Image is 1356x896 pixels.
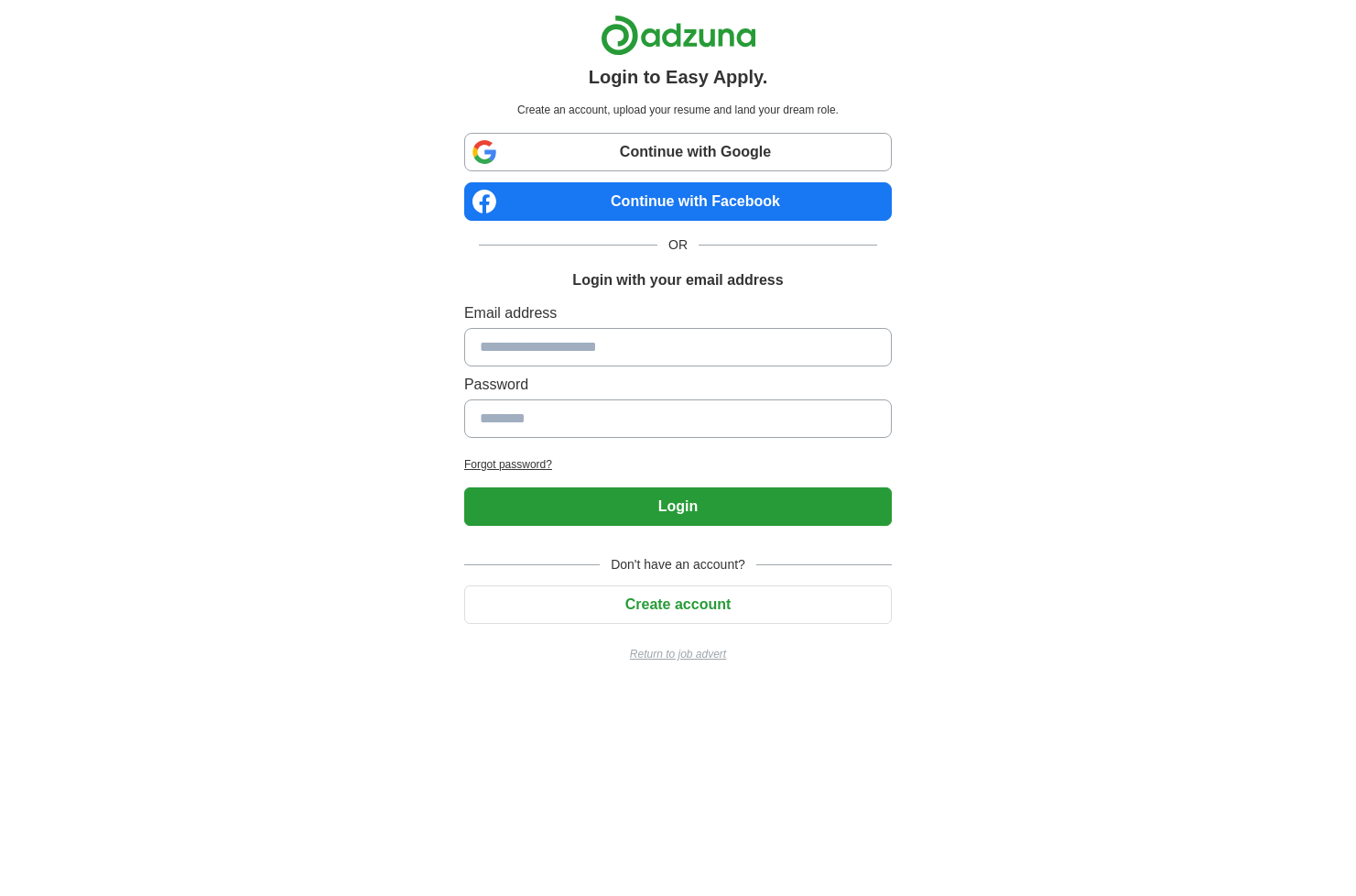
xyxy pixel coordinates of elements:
[464,374,892,396] label: Password
[601,15,756,56] img: Adzuna logo
[464,456,892,473] a: Forgot password?
[464,133,892,171] a: Continue with Google
[589,63,768,91] h1: Login to Easy Apply.
[464,585,892,624] button: Create account
[464,487,892,526] button: Login
[468,102,888,118] p: Create an account, upload your resume and land your dream role.
[657,235,699,255] span: OR
[600,555,756,574] span: Don't have an account?
[464,646,892,662] a: Return to job advert
[464,596,892,612] a: Create account
[464,182,892,221] a: Continue with Facebook
[464,302,892,324] label: Email address
[572,269,783,291] h1: Login with your email address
